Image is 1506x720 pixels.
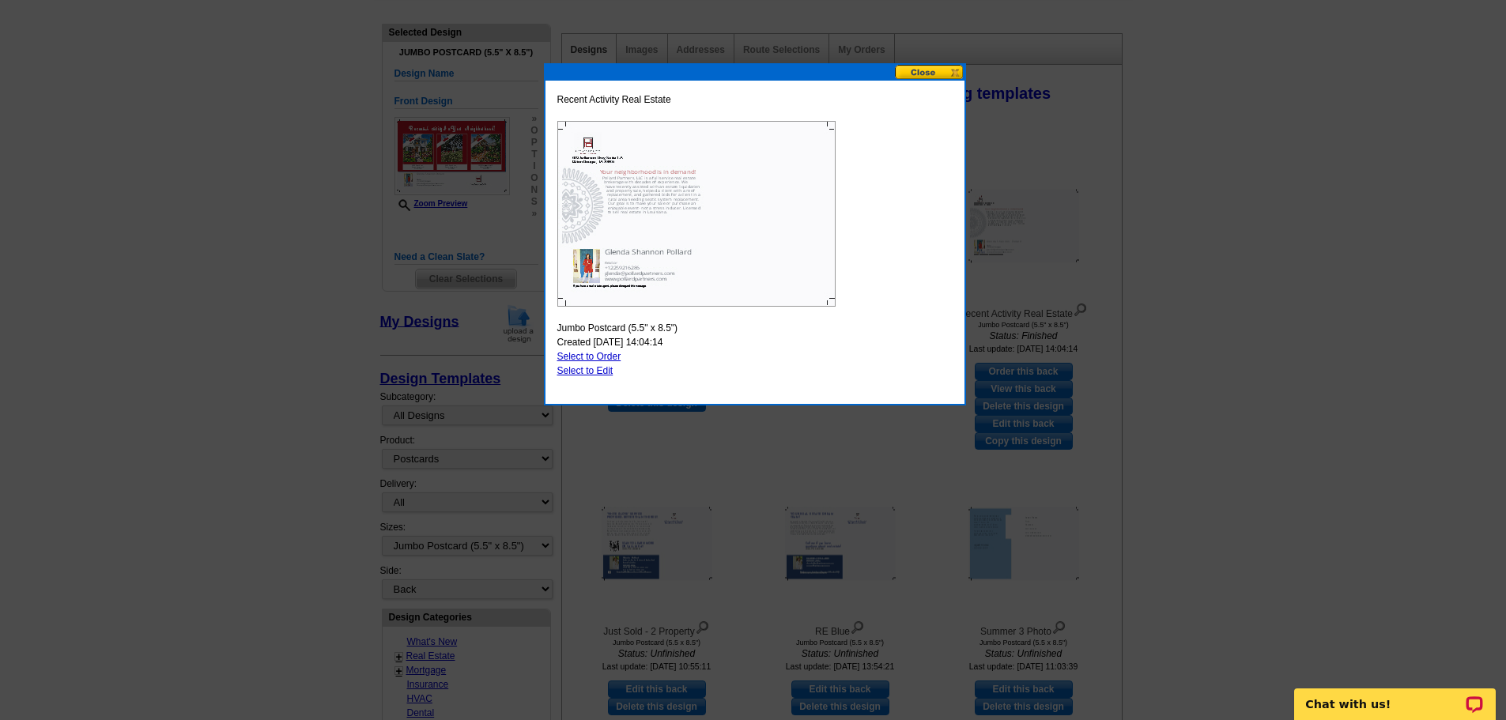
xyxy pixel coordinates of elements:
[557,351,621,362] a: Select to Order
[557,121,836,307] img: large-thumb.jpg
[557,335,663,349] span: Created [DATE] 14:04:14
[557,321,678,335] span: Jumbo Postcard (5.5" x 8.5")
[557,365,613,376] a: Select to Edit
[1284,670,1506,720] iframe: LiveChat chat widget
[557,92,671,107] span: Recent Activity Real Estate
